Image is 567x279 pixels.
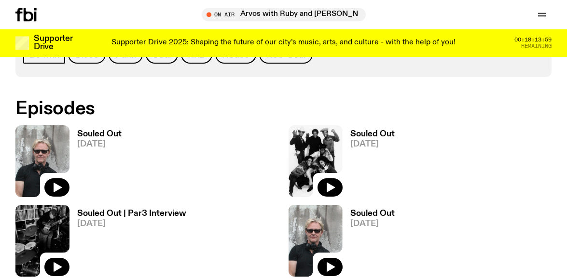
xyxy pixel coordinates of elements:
a: Souled Out | Par3 Interview[DATE] [69,210,186,277]
span: [DATE] [77,140,122,148]
h3: Souled Out [350,210,395,218]
a: Souled Out[DATE] [69,130,122,197]
button: On AirArvos with Ruby and [PERSON_NAME] [202,8,366,21]
h2: Episodes [15,100,370,118]
a: Souled Out[DATE] [343,130,395,197]
span: Remaining [521,43,552,49]
span: [DATE] [350,220,395,228]
img: Stephen looks directly at the camera, wearing a black tee, black sunglasses and headphones around... [289,205,343,277]
p: Supporter Drive 2025: Shaping the future of our city’s music, arts, and culture - with the help o... [111,39,456,47]
span: [DATE] [350,140,395,148]
a: Souled Out[DATE] [343,210,395,277]
h3: Souled Out [77,130,122,138]
span: [DATE] [77,220,186,228]
img: Stephen looks directly at the camera, wearing a black tee, black sunglasses and headphones around... [15,125,69,197]
h3: Supporter Drive [34,35,72,51]
span: 00:18:13:59 [514,37,552,42]
h3: Souled Out | Par3 Interview [77,210,186,218]
h3: Souled Out [350,130,395,138]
